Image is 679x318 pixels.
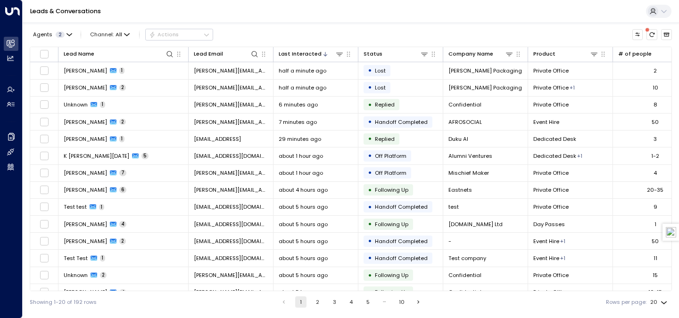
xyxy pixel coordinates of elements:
div: • [368,132,372,145]
span: Token.io Ltd [448,220,503,228]
div: 11 [654,254,657,262]
div: • [368,64,372,77]
a: Leads & Conversations [30,7,101,15]
span: Eastnets [448,186,472,194]
div: Status [364,49,429,58]
div: Lead Name [64,49,174,58]
span: Knoll Packaging [448,84,522,91]
div: 9 [654,203,657,211]
span: Unknown [64,101,88,108]
div: • [368,201,372,213]
button: Go to page 2 [312,296,323,308]
span: All [116,32,122,38]
div: 2 [654,67,657,74]
span: 1 [119,136,124,142]
span: 1 [99,204,104,211]
span: Following Up [375,220,408,228]
span: tom.lui@tallyworkspace.com [194,101,268,108]
span: Toggle select row [40,287,49,297]
span: Toggle select row [40,236,49,246]
span: Alex Johnson [64,67,107,74]
button: Go to next page [413,296,424,308]
span: 2 [100,272,107,278]
span: 2 [56,32,65,38]
span: Channel: [87,29,133,40]
span: about 5 hours ago [279,254,328,262]
span: 2 [119,84,126,91]
div: Meeting Rooms [560,237,565,245]
span: test@company.com [194,254,268,262]
span: Lost [375,84,386,91]
div: 8 [654,101,657,108]
span: 4 [119,221,126,228]
span: Off Platform [375,152,406,160]
div: Meeting Rooms [560,254,565,262]
div: Private Office [577,152,582,160]
span: Following Up [375,271,408,279]
span: about 1 hour ago [279,169,323,177]
span: Agents [33,32,52,37]
div: • [368,81,372,94]
span: Will Lewis [64,135,107,143]
span: 1 [100,255,105,261]
span: 1 [100,101,105,108]
span: Toggle select row [40,100,49,109]
span: Toggle select row [40,117,49,127]
div: Lead Email [194,49,259,58]
div: Last Interacted [279,49,322,58]
span: Toggle select row [40,168,49,178]
div: # of people [618,49,652,58]
span: Michal Bezak [64,220,107,228]
span: Test test [64,203,87,211]
button: Go to page 3 [329,296,340,308]
span: 6 [119,187,126,193]
div: 3 [654,135,657,143]
div: Lead Name [64,49,94,58]
span: Dedicated Desk [533,135,576,143]
div: Product [533,49,555,58]
div: • [368,235,372,247]
span: AFROSOCIAL [448,118,482,126]
span: Test Test [64,254,88,262]
span: K Colin Van Ostern [64,152,129,160]
span: Private Office [533,84,569,91]
span: Duku AI [448,135,468,143]
span: Temito Ogwu [64,237,107,245]
span: david@afrosocial.co.uk [194,118,268,126]
span: alex@officefreedom.com [194,67,268,74]
span: Test company [448,254,486,262]
span: 7 [119,170,126,176]
div: 20 [650,296,669,308]
span: 6 minutes ago [279,101,318,108]
span: Replied [375,135,395,143]
div: • [368,184,372,196]
span: about 5 hours ago [279,237,328,245]
span: Toggle select row [40,66,49,75]
div: 50 [652,118,659,126]
span: Toggle select row [40,83,49,92]
span: Toggle select row [40,185,49,195]
span: isabelle@tallyworkspace.com [194,288,268,296]
span: about 4 hours ago [279,186,328,194]
span: Toggle select row [40,202,49,212]
span: jules@tallyworkspace.com [194,271,268,279]
div: 15 [653,271,658,279]
div: 10 [653,84,658,91]
span: about 5 hours ago [279,203,328,211]
span: about 5 hours ago [279,220,328,228]
div: Status [364,49,382,58]
span: about 1 hour ago [279,152,323,160]
span: 1 [119,67,124,74]
span: 5 [141,153,149,159]
span: Private Office [533,288,569,296]
span: 29 minutes ago [279,135,321,143]
span: Following Up [375,288,408,296]
div: Lead Email [194,49,223,58]
span: Confidential [448,288,481,296]
span: Confidential [448,101,481,108]
span: half a minute ago [279,84,326,91]
span: Dedicated Desk [533,152,576,160]
span: Toggle select row [40,253,49,263]
button: Actions [145,29,213,40]
span: mbezak03@gmail.com [194,220,268,228]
